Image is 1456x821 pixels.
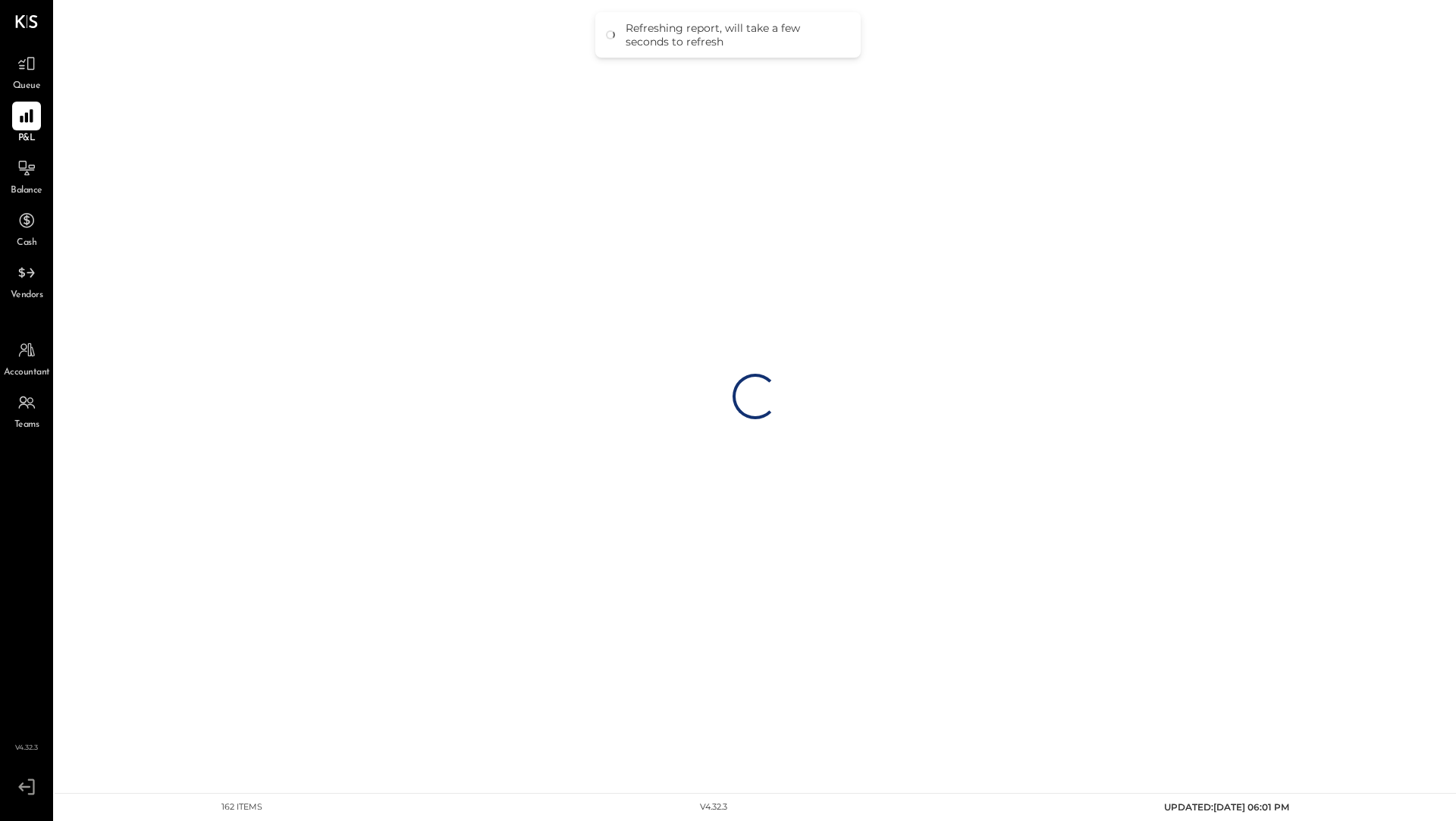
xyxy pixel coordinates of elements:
[626,21,846,49] div: Refreshing report, will take a few seconds to refresh
[1,336,52,380] a: Accountant
[1,154,52,198] a: Balance
[17,237,36,250] span: Cash
[1,259,52,302] a: Vendors
[1164,801,1289,813] span: UPDATED: [DATE] 06:01 PM
[14,418,39,432] span: Teams
[11,289,43,302] span: Vendors
[1,206,52,250] a: Cash
[1,49,52,93] a: Queue
[1,102,52,146] a: P&L
[11,184,42,198] span: Balance
[700,801,727,813] div: v 4.32.3
[18,132,36,146] span: P&L
[4,366,50,380] span: Accountant
[221,801,262,813] div: 162 items
[13,80,41,93] span: Queue
[1,388,52,432] a: Teams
